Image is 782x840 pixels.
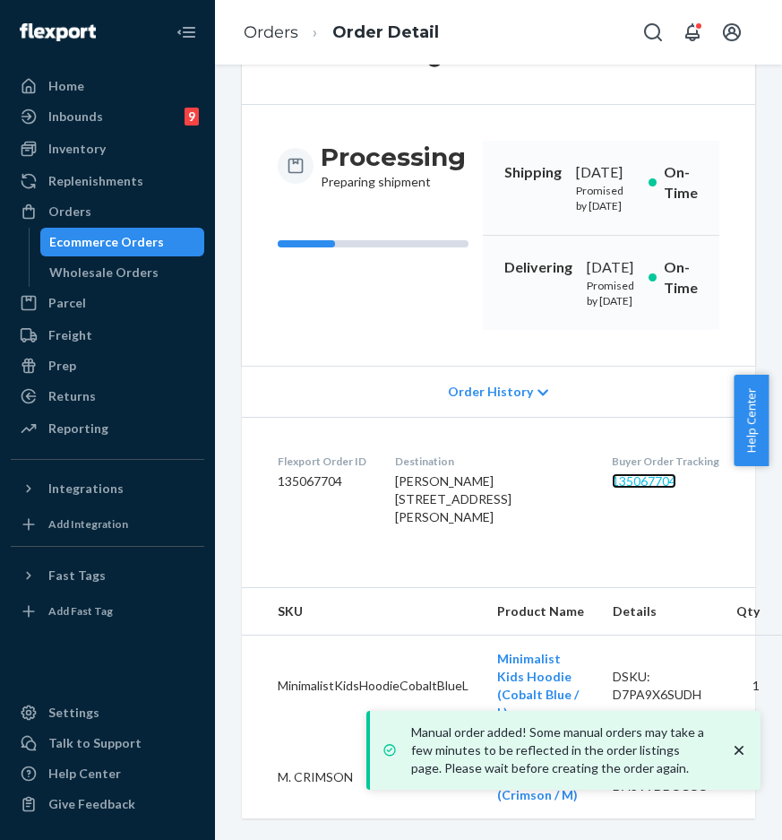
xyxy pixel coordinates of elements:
p: Manual order added! Some manual orders may take a few minutes to be reflected in the order listin... [411,723,712,777]
a: Ecommerce Orders [40,228,205,256]
div: Add Fast Tag [48,603,113,619]
th: SKU [242,588,483,636]
span: Support [38,13,102,29]
p: Promised by [DATE] [587,278,634,308]
div: Parcel [48,294,86,312]
div: 9 [185,108,199,126]
div: Returns [48,387,96,405]
div: Wholesale Orders [49,264,159,281]
a: Settings [11,698,204,727]
div: [DATE] [587,257,634,278]
button: Talk to Support [11,729,204,758]
a: Orders [244,22,298,42]
div: Preparing shipment [321,141,466,191]
div: Ecommerce Orders [49,233,164,251]
div: DSKU: D7PA9X6SUDH [613,668,708,704]
button: Open notifications [675,14,710,50]
div: Settings [48,704,99,722]
button: Close Navigation [168,14,204,50]
a: Inbounds9 [11,102,204,131]
div: Talk to Support [48,734,142,752]
dt: Flexport Order ID [278,454,366,469]
p: On-Time [664,257,698,299]
a: Wholesale Orders [40,258,205,287]
a: Replenishments [11,167,204,195]
a: Parcel [11,289,204,317]
div: Replenishments [48,172,143,190]
div: Help Center [48,765,121,783]
dd: 135067704 [278,472,366,490]
ol: breadcrumbs [229,6,453,59]
p: On-Time [664,162,698,204]
div: Prep [48,357,76,375]
th: Details [598,588,722,636]
a: Order Detail [332,22,439,42]
h3: Processing [321,141,466,173]
p: Shipping [504,162,562,183]
td: M. CRIMSON [242,736,483,818]
div: [DATE] [576,162,634,183]
button: Give Feedback [11,790,204,818]
a: 135067704 [612,473,676,489]
p: Delivering [504,257,572,278]
th: Product Name [483,588,598,636]
a: Reporting [11,414,204,443]
a: Orders [11,197,204,226]
td: MinimalistKidsHoodieCobaltBlueL [242,636,483,737]
div: Reporting [48,420,108,437]
dt: Buyer Order Tracking [612,454,719,469]
dt: Destination [395,454,583,469]
span: Order History [448,383,533,401]
span: [PERSON_NAME] [STREET_ADDRESS][PERSON_NAME] [395,473,511,524]
div: Inventory [48,140,106,158]
div: Integrations [48,480,124,498]
a: Inventory [11,134,204,163]
button: Integrations [11,474,204,503]
button: Open account menu [714,14,750,50]
a: Freight [11,321,204,350]
a: Returns [11,382,204,411]
a: Add Integration [11,510,204,539]
div: Home [48,77,84,95]
button: Help Center [734,375,769,466]
svg: close toast [730,741,748,759]
a: Add Fast Tag [11,597,204,626]
a: Prep [11,351,204,380]
p: Promised by [DATE] [576,183,634,213]
a: Minimalist Kids Hoodie (Cobalt Blue / L) [497,651,579,720]
div: Give Feedback [48,795,135,813]
div: Orders [48,203,91,221]
button: Fast Tags [11,561,204,590]
a: Home [11,72,204,100]
div: Freight [48,326,92,344]
div: Fast Tags [48,567,106,585]
div: Inbounds [48,108,103,126]
a: Help Center [11,759,204,788]
img: Flexport logo [20,23,96,41]
div: Add Integration [48,516,128,532]
button: Open Search Box [635,14,671,50]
